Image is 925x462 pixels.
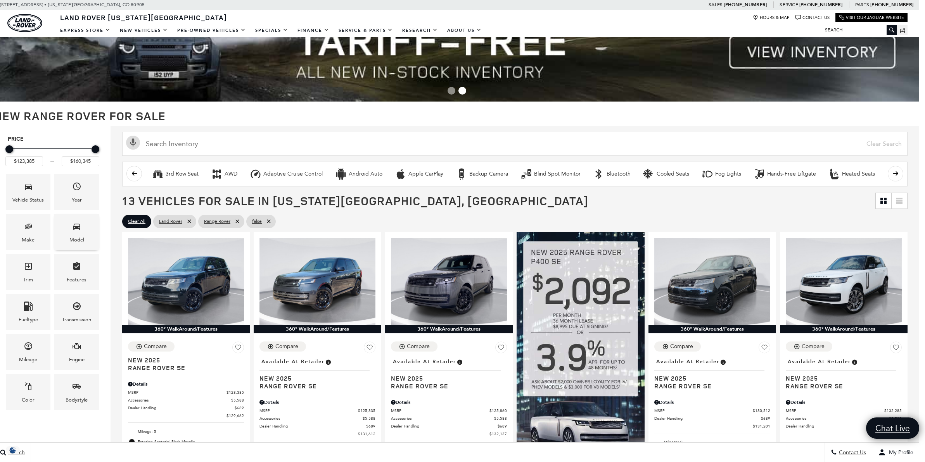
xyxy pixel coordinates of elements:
div: Hands-Free Liftgate [754,168,765,180]
a: [PHONE_NUMBER] [724,2,767,8]
a: New 2025Range Rover SE [128,356,244,372]
div: Apple CarPlay [395,168,406,180]
span: Color [24,380,33,396]
span: Range Rover SE [391,382,501,390]
div: Pricing Details - Range Rover SE [128,381,244,388]
button: Compare Vehicle [259,341,306,352]
div: Make [22,236,35,244]
div: 360° WalkAround/Features [780,325,908,333]
span: Features [72,260,81,276]
a: MSRP $123,385 [128,390,244,395]
span: New 2025 [654,374,764,382]
div: 3rd Row Seat [166,171,199,178]
a: [PHONE_NUMBER] [799,2,842,8]
a: Service & Parts [334,24,398,37]
button: Fog LightsFog Lights [697,166,745,182]
div: FueltypeFueltype [6,294,50,330]
input: Search [819,25,897,34]
div: 3rd Row Seat [152,168,164,180]
li: Mileage: 5 [128,427,244,437]
span: $5,588 [231,397,244,403]
button: Save Vehicle [759,341,770,356]
a: Dealer Handling $689 [786,423,902,429]
span: New 2025 [259,374,370,382]
a: Contact Us [795,15,830,21]
span: MSRP [128,390,226,395]
button: Save Vehicle [232,341,244,356]
button: Apple CarPlayApple CarPlay [391,166,448,182]
span: Accessories [259,415,363,421]
a: Accessories $5,588 [259,415,375,421]
a: Dealer Handling $689 [128,405,244,411]
div: Features [67,276,86,284]
a: Available at RetailerNew 2025Range Rover SE [786,356,902,390]
span: Bodystyle [72,380,81,396]
button: Compare Vehicle [391,341,437,352]
div: Apple CarPlay [408,171,443,178]
div: Cooled Seats [643,168,655,180]
button: Compare Vehicle [128,341,175,352]
div: Model [69,236,84,244]
a: New Vehicles [115,24,173,37]
span: Dealer Handling [391,423,498,429]
span: $125,335 [358,408,375,414]
span: 13 Vehicles for Sale in [US_STATE][GEOGRAPHIC_DATA], [GEOGRAPHIC_DATA] [122,193,588,209]
span: Vehicle [24,180,33,196]
span: Trim [24,260,33,276]
span: Model [72,220,81,236]
span: My Profile [886,449,913,456]
button: Hands-Free LiftgateHands-Free Liftgate [749,166,820,182]
span: MSRP [786,408,884,414]
div: Year [72,196,82,204]
a: About Us [443,24,486,37]
div: AWD [211,168,223,180]
span: Accessories [786,415,889,421]
a: EXPRESS STORE [55,24,115,37]
div: BodystyleBodystyle [54,374,99,410]
span: $132,285 [884,408,902,414]
img: Land Rover [7,14,42,32]
div: TrimTrim [6,254,50,290]
span: Vehicle is in stock and ready for immediate delivery. Due to demand, availability is subject to c... [851,357,858,366]
a: $132,137 [391,431,507,437]
a: Available at RetailerNew 2025Range Rover SE [654,356,770,390]
div: Heated Seats [828,168,840,180]
div: Bluetooth [593,168,605,180]
a: Hours & Map [753,15,790,21]
img: 2025 Land Rover Range Rover SE [654,238,770,325]
input: Search Inventory [122,132,908,156]
span: Go to slide 1 [448,87,455,95]
div: YearYear [54,174,99,210]
div: Pricing Details - Range Rover SE [654,399,770,406]
div: 360° WalkAround/Features [122,325,250,333]
span: $5,588 [494,415,507,421]
div: Pricing Details - Range Rover SE [391,399,507,406]
span: Dealer Handling [259,423,366,429]
div: Heated Seats [842,171,875,178]
span: MSRP [654,408,753,414]
button: scroll left [126,166,142,181]
span: Vehicle is in stock and ready for immediate delivery. Due to demand, availability is subject to c... [325,357,332,366]
img: 2025 Land Rover Range Rover SE [128,238,244,325]
div: Adaptive Cruise Control [250,168,261,180]
div: Blind Spot Monitor [520,168,532,180]
div: Compare [144,343,167,350]
span: Dealer Handling [786,423,892,429]
div: Color [22,396,35,404]
a: Dealer Handling $689 [654,415,770,421]
div: Pricing Details - Range Rover SE [786,399,902,406]
span: Dealer Handling [128,405,235,411]
span: Accessories [391,415,494,421]
div: Android Auto [335,168,347,180]
div: Trim [23,276,33,284]
a: Available at RetailerNew 2025Range Rover SE [259,356,375,390]
img: 2025 Land Rover Range Rover SE [391,238,507,325]
div: Pricing Details - Range Rover SE [259,399,375,406]
a: Specials [251,24,293,37]
span: Parts [855,2,869,7]
button: Save Vehicle [890,341,902,356]
div: MileageMileage [6,334,50,370]
span: New 2025 [786,374,896,382]
a: MSRP $132,285 [786,408,902,414]
span: Available at Retailer [656,357,719,366]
